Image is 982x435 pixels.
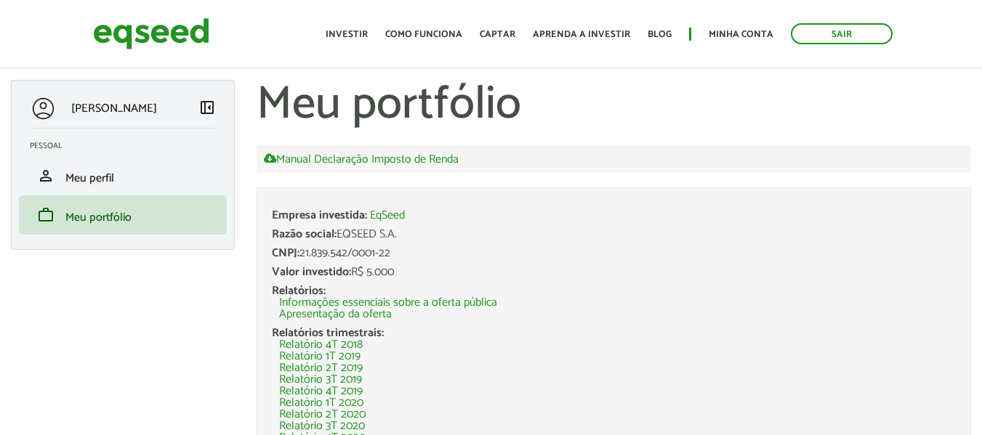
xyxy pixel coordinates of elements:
h2: Pessoal [30,142,227,150]
a: Relatório 3T 2020 [279,420,365,432]
span: Relatórios: [272,281,326,301]
a: Relatório 2T 2020 [279,409,366,420]
h1: Meu portfólio [257,80,971,131]
a: EqSeed [370,210,405,221]
a: Manual Declaração Imposto de Renda [264,153,459,166]
div: 21.839.542/0001-22 [272,248,956,259]
span: Valor investido: [272,262,351,282]
img: EqSeed [93,15,209,53]
a: Aprenda a investir [533,30,630,39]
span: person [37,167,55,184]
div: EQSEED S.A. [272,229,956,240]
a: Investir [326,30,368,39]
a: Blog [648,30,672,39]
span: Empresa investida: [272,206,367,225]
a: Relatório 2T 2019 [279,362,363,374]
a: Colapsar menu [198,99,216,119]
a: Captar [480,30,515,39]
span: Razão social: [272,224,337,244]
li: Meu perfil [19,156,227,195]
a: Como funciona [385,30,462,39]
a: Apresentação da oferta [279,309,392,320]
a: Relatório 1T 2019 [279,351,361,362]
span: CNPJ: [272,243,299,263]
a: Relatório 4T 2019 [279,386,363,397]
a: Relatório 4T 2018 [279,339,363,351]
a: workMeu portfólio [30,206,216,224]
a: Minha conta [709,30,773,39]
span: work [37,206,55,224]
a: Sair [791,23,893,44]
a: personMeu perfil [30,167,216,184]
span: Relatórios trimestrais: [272,323,384,343]
span: Meu perfil [65,168,114,188]
a: Informações essenciais sobre a oferta pública [279,297,497,309]
a: Relatório 1T 2020 [279,397,363,409]
p: [PERSON_NAME] [71,102,157,115]
div: R$ 5.000 [272,267,956,278]
li: Meu portfólio [19,195,227,235]
span: Meu portfólio [65,208,132,227]
span: left_panel_close [198,99,216,116]
a: Relatório 3T 2019 [279,374,362,386]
